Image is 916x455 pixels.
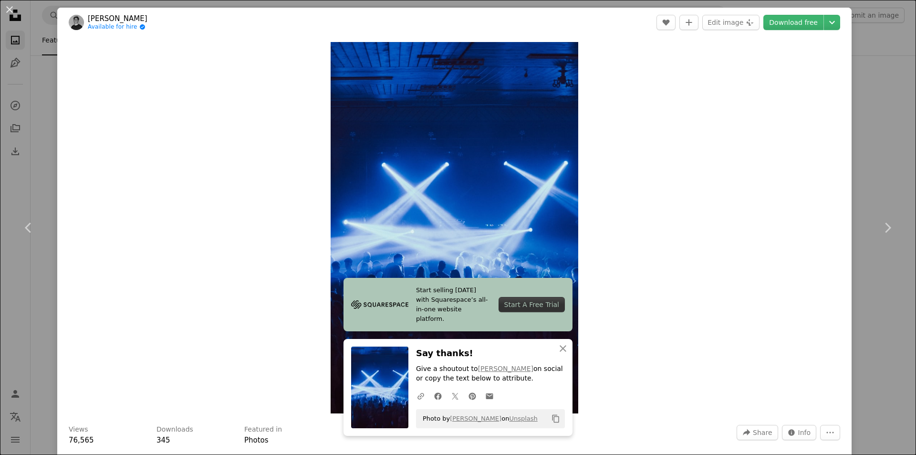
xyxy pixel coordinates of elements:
[244,425,282,434] h3: Featured in
[88,23,147,31] a: Available for hire
[244,436,269,444] a: Photos
[782,425,817,440] button: Stats about this image
[416,364,565,383] p: Give a shoutout to on social or copy the text below to attribute.
[343,278,572,331] a: Start selling [DATE] with Squarespace’s all-in-one website platform.Start A Free Trial
[450,415,501,422] a: [PERSON_NAME]
[156,425,193,434] h3: Downloads
[499,297,565,312] div: Start A Free Trial
[824,15,840,30] button: Choose download size
[798,425,811,440] span: Info
[753,425,772,440] span: Share
[820,425,840,440] button: More Actions
[429,386,447,405] a: Share on Facebook
[464,386,481,405] a: Share on Pinterest
[351,297,408,312] img: file-1705255347840-230a6ab5bca9image
[702,15,760,30] button: Edit image
[69,15,84,30] img: Go to Marcel Strauß's profile
[656,15,676,30] button: Like
[156,436,170,444] span: 345
[447,386,464,405] a: Share on Twitter
[548,411,564,427] button: Copy to clipboard
[679,15,698,30] button: Add to Collection
[481,386,498,405] a: Share over email
[416,286,491,324] span: Start selling [DATE] with Squarespace’s all-in-one website platform.
[416,347,565,360] h3: Say thanks!
[737,425,778,440] button: Share this image
[418,411,538,426] span: Photo by on
[478,365,533,372] a: [PERSON_NAME]
[331,42,578,413] button: Zoom in on this image
[69,436,94,444] span: 76,565
[763,15,823,30] a: Download free
[509,415,537,422] a: Unsplash
[859,182,916,274] a: Next
[88,14,147,23] a: [PERSON_NAME]
[331,42,578,413] img: Crowd enjoying a concert with blue stage lights.
[69,425,88,434] h3: Views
